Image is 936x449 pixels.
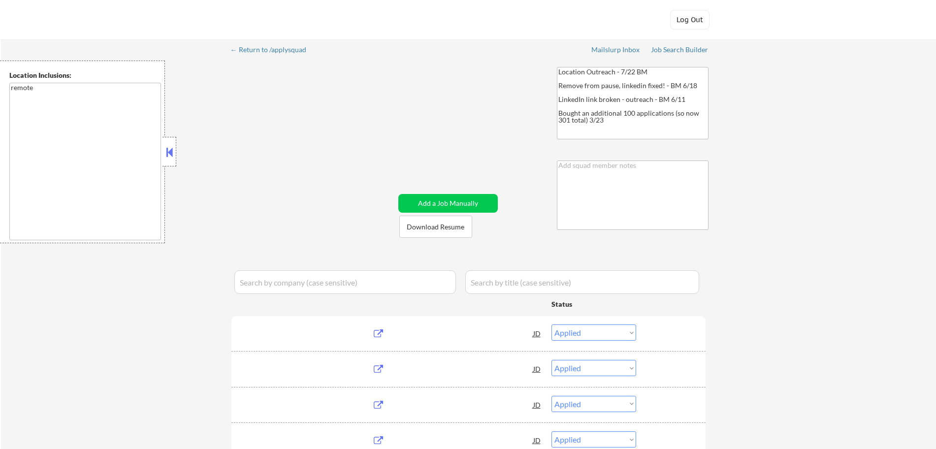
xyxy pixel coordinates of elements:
input: Search by title (case sensitive) [465,270,699,294]
div: ← Return to /applysquad [230,46,316,53]
button: Log Out [670,10,710,30]
div: Location Inclusions: [9,70,161,80]
button: Add a Job Manually [398,194,498,213]
a: Job Search Builder [651,46,709,56]
div: JD [532,360,542,378]
input: Search by company (case sensitive) [234,270,456,294]
div: Job Search Builder [651,46,709,53]
div: JD [532,396,542,414]
div: Status [551,295,636,313]
div: JD [532,324,542,342]
a: ← Return to /applysquad [230,46,316,56]
div: JD [532,431,542,449]
a: Mailslurp Inbox [591,46,641,56]
div: Mailslurp Inbox [591,46,641,53]
button: Download Resume [399,216,472,238]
